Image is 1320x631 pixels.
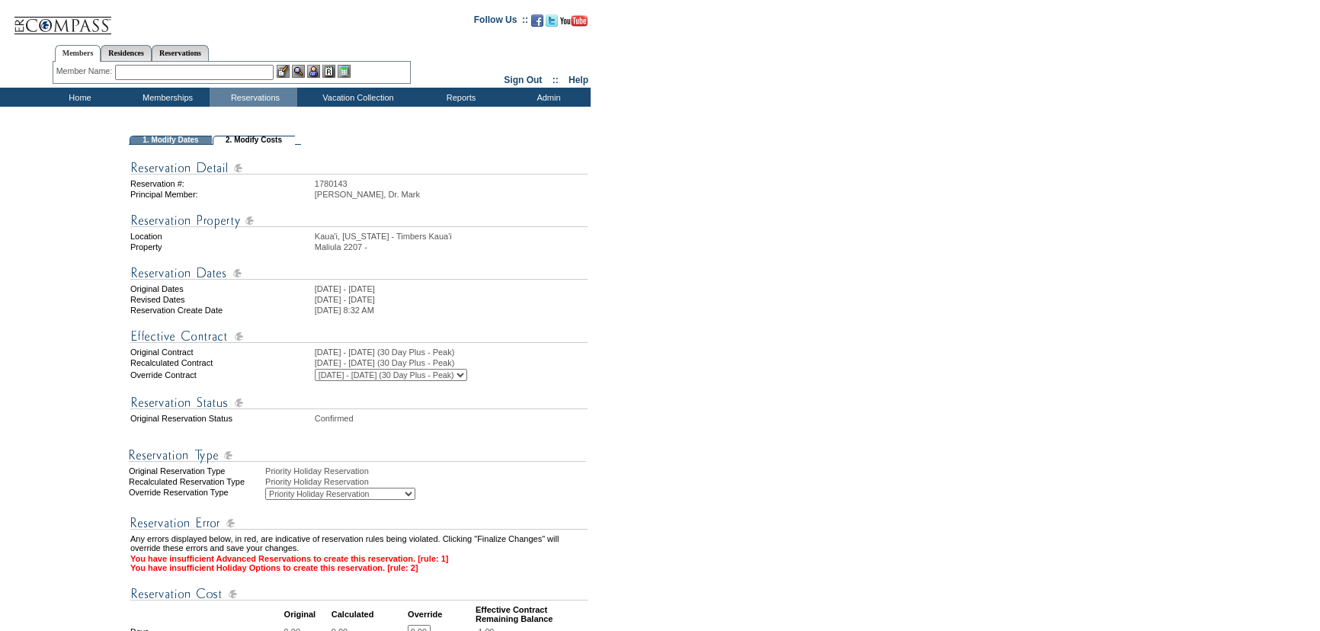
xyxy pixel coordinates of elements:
img: Reservation Errors [130,514,588,533]
td: Confirmed [315,414,588,423]
a: Become our fan on Facebook [531,19,543,28]
td: Vacation Collection [297,88,415,107]
a: Members [55,45,101,62]
td: Property [130,242,313,251]
td: 1780143 [315,179,588,188]
td: Reservation #: [130,179,313,188]
img: Reservation Cost [130,585,588,604]
td: [DATE] - [DATE] [315,295,588,304]
td: Admin [503,88,591,107]
td: Home [34,88,122,107]
div: Recalculated Reservation Type [129,477,264,486]
div: Override Reservation Type [129,488,264,500]
img: Reservation Detail [130,159,588,178]
td: [PERSON_NAME], Dr. Mark [315,190,588,199]
img: Follow us on Twitter [546,14,558,27]
td: Maliula 2207 - [315,242,588,251]
td: Original Dates [130,284,313,293]
td: Location [130,232,313,241]
img: Become our fan on Facebook [531,14,543,27]
td: You have insufficient Advanced Reservations to create this reservation. [rule: 1] You have insuff... [130,554,588,572]
td: [DATE] - [DATE] (30 Day Plus - Peak) [315,348,588,357]
td: Override Contract [130,369,313,381]
img: Reservation Status [130,393,588,412]
a: Reservations [152,45,209,61]
img: b_calculator.gif [338,65,351,78]
td: Kaua'i, [US_STATE] - Timbers Kaua'i [315,232,588,241]
td: Reservations [210,88,297,107]
a: Residences [101,45,152,61]
img: Reservation Property [130,211,588,230]
img: b_edit.gif [277,65,290,78]
div: Priority Holiday Reservation [265,466,589,476]
td: 1. Modify Dates [130,136,212,145]
img: Compass Home [13,4,112,35]
td: [DATE] 8:32 AM [315,306,588,315]
td: 2. Modify Costs [213,136,295,145]
td: [DATE] - [DATE] [315,284,588,293]
td: Original [284,605,330,623]
td: Any errors displayed below, in red, are indicative of reservation rules being violated. Clicking ... [130,534,588,553]
div: Priority Holiday Reservation [265,477,589,486]
td: Reports [415,88,503,107]
img: Subscribe to our YouTube Channel [560,15,588,27]
img: Reservation Type [129,446,586,465]
td: Effective Contract Remaining Balance [476,605,588,623]
a: Sign Out [504,75,542,85]
a: Subscribe to our YouTube Channel [560,19,588,28]
img: Reservation Dates [130,264,588,283]
img: Effective Contract [130,327,588,346]
td: Recalculated Contract [130,358,313,367]
span: :: [553,75,559,85]
td: Override [408,605,474,623]
td: Revised Dates [130,295,313,304]
div: Original Reservation Type [129,466,264,476]
td: Reservation Create Date [130,306,313,315]
td: Principal Member: [130,190,313,199]
img: View [292,65,305,78]
div: Member Name: [56,65,115,78]
a: Help [569,75,588,85]
td: [DATE] - [DATE] (30 Day Plus - Peak) [315,358,588,367]
td: Calculated [332,605,406,623]
td: Follow Us :: [474,13,528,31]
a: Follow us on Twitter [546,19,558,28]
td: Original Reservation Status [130,414,313,423]
img: Impersonate [307,65,320,78]
td: Original Contract [130,348,313,357]
img: Reservations [322,65,335,78]
td: Memberships [122,88,210,107]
